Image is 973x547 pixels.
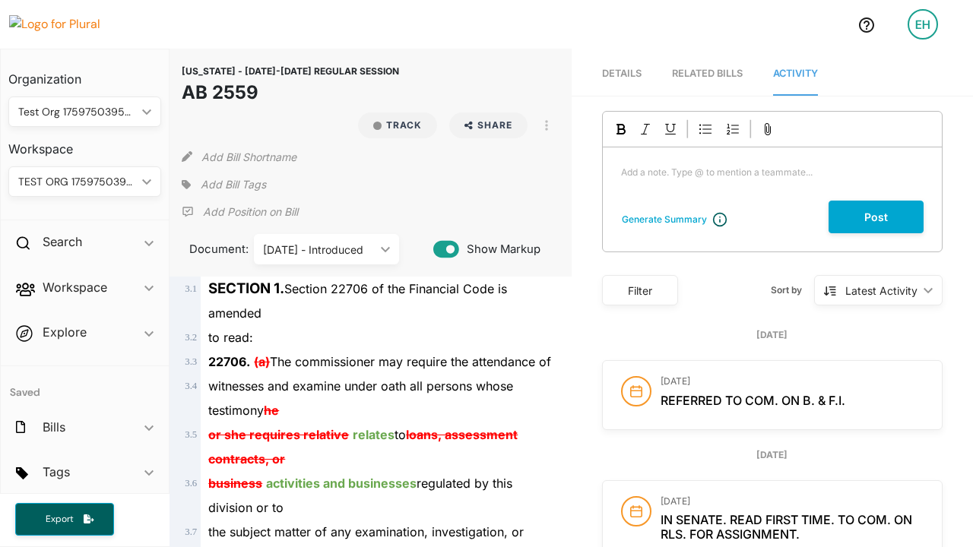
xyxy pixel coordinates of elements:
[661,496,924,507] h3: [DATE]
[8,127,161,160] h3: Workspace
[182,201,298,223] div: Add Position Statement
[602,68,642,79] span: Details
[182,65,399,77] span: [US_STATE] - [DATE]-[DATE] REGULAR SESSION
[443,112,534,138] button: Share
[208,427,518,466] span: to
[8,57,161,90] h3: Organization
[661,512,912,542] span: In Senate. Read first time. To Com. on RLS. for assignment.
[602,52,642,96] a: Details
[201,177,266,192] span: Add Bill Tags
[208,476,512,515] span: regulated by this division or to
[185,283,197,294] span: 3 . 1
[185,478,197,489] span: 3 . 6
[43,324,87,340] h2: Explore
[15,503,114,536] button: Export
[449,112,528,138] button: Share
[43,419,65,435] h2: Bills
[203,204,298,220] p: Add Position on Bill
[773,52,818,96] a: Activity
[622,213,707,226] div: Generate Summary
[617,212,712,227] button: Generate Summary
[18,104,136,120] div: Test Org 1759750395-51
[43,279,107,296] h2: Workspace
[895,3,950,46] a: EH
[185,381,197,391] span: 3 . 4
[35,513,84,526] span: Export
[9,15,116,33] img: Logo for Plural
[185,526,197,537] span: 3 . 7
[43,463,70,480] h2: Tags
[208,354,250,369] strong: 22706.
[672,52,743,96] a: RELATED BILLS
[672,66,743,81] div: RELATED BILLS
[266,476,417,491] ins: activities and businesses
[208,330,253,345] span: to read:
[263,242,375,258] div: [DATE] - Introduced
[353,427,395,442] ins: relates
[845,283,918,299] div: Latest Activity
[459,241,540,258] span: Show Markup
[1,366,169,403] h4: Saved
[208,427,349,442] del: or she requires relative
[254,354,270,369] del: (a)
[661,393,845,408] span: Referred to Com. on B. & F.I.
[182,241,235,258] span: Document:
[182,79,399,106] h1: AB 2559
[908,9,938,40] div: EH
[208,476,262,491] del: business
[185,429,197,440] span: 3 . 5
[771,283,814,297] span: Sort by
[185,332,197,343] span: 3 . 2
[201,144,296,169] button: Add Bill Shortname
[602,328,943,342] div: [DATE]
[182,173,265,196] div: Add tags
[208,281,507,321] span: Section 22706 of the Financial Code is amended
[18,174,136,190] div: TEST ORG 1759750395-51
[602,448,943,462] div: [DATE]
[208,354,551,369] span: The commissioner may require the attendance of
[208,280,284,297] strong: SECTION 1.
[264,403,279,418] del: he
[661,376,924,387] h3: [DATE]
[612,283,668,299] div: Filter
[208,378,513,418] span: witnesses and examine under oath all persons whose testimony
[829,201,924,233] button: Post
[358,112,437,138] button: Track
[773,68,818,79] span: Activity
[185,356,197,367] span: 3 . 3
[43,233,82,250] h2: Search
